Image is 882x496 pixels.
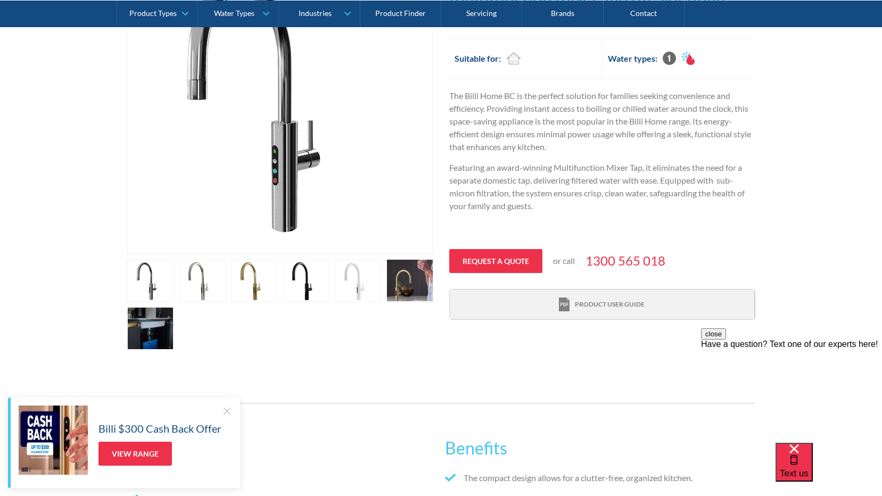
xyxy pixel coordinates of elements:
li: The compact design allows for a clutter-free, organized kitchen. [445,472,755,484]
iframe: podium webchat widget prompt [701,328,882,456]
a: print iconProduct user guide [450,290,754,320]
a: open lightbox [283,259,329,302]
iframe: podium webchat widget bubble [776,443,882,496]
a: open lightbox [335,259,382,302]
p: The Billi Home BC is the perfect solution for families seeking convenience and efficiency. Provid... [449,89,755,153]
a: open lightbox [386,259,433,302]
a: open lightbox [179,259,226,302]
h2: Water types: [608,52,657,65]
a: View Range [98,442,172,466]
h2: Suitable for: [455,52,501,65]
li: Space-Saving Design [127,472,437,484]
div: Product Types [129,9,177,18]
a: 1300 565 018 [586,251,665,270]
p: ‍ [449,220,755,233]
a: open lightbox [231,259,278,302]
div: Product user guide [575,300,645,309]
h5: Billi $300 Cash Back Offer [98,420,221,436]
img: print icon [559,297,570,312]
img: Billi $300 Cash Back Offer [19,406,88,475]
div: Industries [299,9,332,18]
h2: Features [127,435,437,461]
a: Request a quote [449,249,542,273]
a: open lightbox [127,307,174,350]
h2: Benefits [445,435,755,461]
p: or call [553,254,575,267]
p: Featuring an award-winning Multifunction Mixer Tap, it eliminates the need for a separate domesti... [449,161,755,212]
div: Water Types [214,9,254,18]
a: open lightbox [127,259,174,302]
